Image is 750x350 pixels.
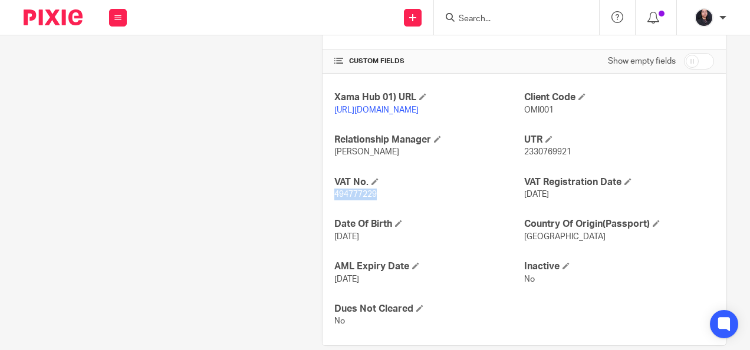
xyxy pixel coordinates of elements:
[524,233,606,241] span: [GEOGRAPHIC_DATA]
[608,55,676,67] label: Show empty fields
[334,57,524,66] h4: CUSTOM FIELDS
[524,106,554,114] span: OMI001
[334,303,524,315] h4: Dues Not Cleared
[334,218,524,230] h4: Date Of Birth
[334,275,359,283] span: [DATE]
[695,8,713,27] img: MicrosoftTeams-image.jfif
[24,9,83,25] img: Pixie
[334,176,524,189] h4: VAT No.
[524,91,714,104] h4: Client Code
[334,91,524,104] h4: Xama Hub 01) URL
[524,134,714,146] h4: UTR
[524,190,549,199] span: [DATE]
[334,106,419,114] a: [URL][DOMAIN_NAME]
[334,148,399,156] span: [PERSON_NAME]
[334,260,524,273] h4: AML Expiry Date
[524,148,571,156] span: 2330769921
[524,275,535,283] span: No
[458,14,564,25] input: Search
[334,317,345,325] span: No
[334,134,524,146] h4: Relationship Manager
[334,233,359,241] span: [DATE]
[524,260,714,273] h4: Inactive
[334,190,377,199] span: 494777229
[524,176,714,189] h4: VAT Registration Date
[524,218,714,230] h4: Country Of Origin(Passport)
